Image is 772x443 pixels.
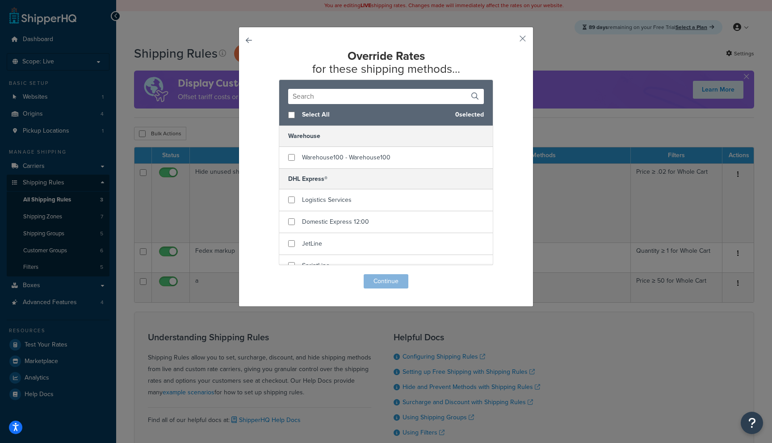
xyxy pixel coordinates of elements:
[302,261,330,270] span: SprintLine
[348,47,425,64] strong: Override Rates
[302,109,448,121] span: Select All
[302,153,390,162] span: Warehouse100 - Warehouse100
[741,412,763,434] button: Open Resource Center
[288,89,484,104] input: Search
[302,217,369,226] span: Domestic Express 12:00
[279,168,493,189] h5: DHL Express®
[279,104,493,126] div: 0 selected
[261,50,511,75] h2: for these shipping methods...
[302,239,322,248] span: JetLine
[279,126,493,146] h5: Warehouse
[302,195,352,205] span: Logistics Services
